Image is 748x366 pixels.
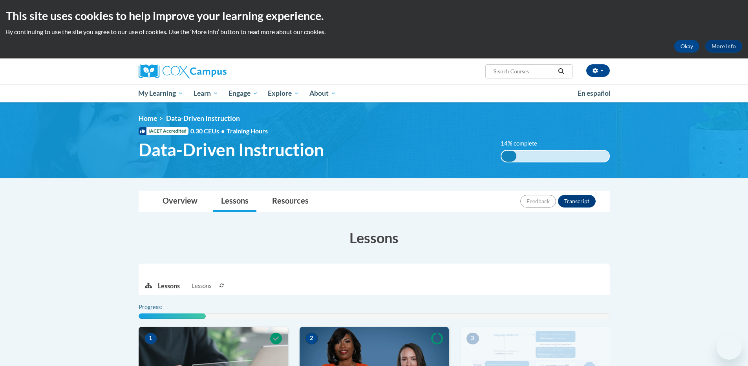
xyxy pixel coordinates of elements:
[304,84,341,102] a: About
[227,127,268,135] span: Training Hours
[127,84,622,102] div: Main menu
[139,228,610,248] h3: Lessons
[578,89,611,97] span: En español
[144,333,157,344] span: 1
[264,191,316,212] a: Resources
[6,8,742,24] h2: This site uses cookies to help improve your learning experience.
[158,282,180,290] p: Lessons
[520,195,556,208] button: Feedback
[717,335,742,360] iframe: Button to launch messaging window
[586,64,610,77] button: Account Settings
[501,139,546,148] label: 14% complete
[6,27,742,36] p: By continuing to use the site you agree to our use of cookies. Use the ‘More info’ button to read...
[139,64,227,78] img: Cox Campus
[194,89,218,98] span: Learn
[501,151,516,162] div: 14% complete
[139,64,288,78] a: Cox Campus
[705,40,742,53] a: More Info
[221,127,225,135] span: •
[558,195,596,208] button: Transcript
[155,191,205,212] a: Overview
[213,191,256,212] a: Lessons
[190,127,227,135] span: 0.30 CEUs
[223,84,263,102] a: Engage
[138,89,183,98] span: My Learning
[555,67,567,76] button: Search
[305,333,318,344] span: 2
[139,139,324,160] span: Data-Driven Instruction
[139,114,157,122] a: Home
[139,127,188,135] span: IACET Accredited
[192,282,211,290] span: Lessons
[188,84,223,102] a: Learn
[492,67,555,76] input: Search Courses
[572,85,616,102] a: En español
[139,303,184,311] label: Progress:
[309,89,336,98] span: About
[268,89,299,98] span: Explore
[229,89,258,98] span: Engage
[166,114,240,122] span: Data-Driven Instruction
[466,333,479,344] span: 3
[674,40,699,53] button: Okay
[263,84,304,102] a: Explore
[134,84,189,102] a: My Learning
